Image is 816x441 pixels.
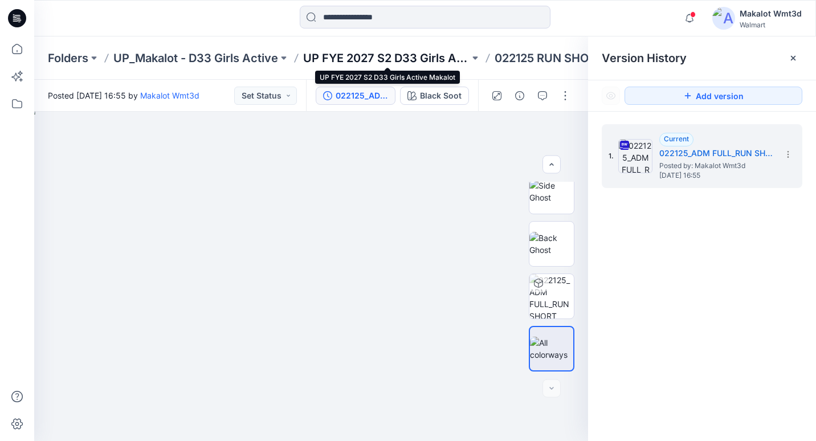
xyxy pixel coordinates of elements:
img: 022125_ADM FULL_RUN SHORT Black Soot [529,274,574,318]
div: Walmart [740,21,802,29]
button: Show Hidden Versions [602,87,620,105]
img: eyJhbGciOiJIUzI1NiIsImtpZCI6IjAiLCJzbHQiOiJzZXMiLCJ0eXAiOiJKV1QifQ.eyJkYXRhIjp7InR5cGUiOiJzdG9yYW... [26,105,596,441]
div: Makalot Wmt3d [740,7,802,21]
button: Black Soot [400,87,469,105]
h5: 022125_ADM FULL_RUN SHORT [659,146,773,160]
a: UP_Makalot - D33 Girls Active [113,50,278,66]
button: 022125_ADM FULL_RUN SHORT [316,87,395,105]
div: Black Soot [420,89,462,102]
img: avatar [712,7,735,30]
button: Add version [625,87,802,105]
span: Version History [602,51,687,65]
img: 022125_ADM FULL_RUN SHORT [618,139,652,173]
span: [DATE] 16:55 [659,171,773,179]
span: Current [664,134,689,143]
img: All colorways [530,337,573,361]
span: Posted by: Makalot Wmt3d [659,160,773,171]
span: Posted [DATE] 16:55 by [48,89,199,101]
a: Folders [48,50,88,66]
a: Makalot Wmt3d [140,91,199,100]
img: Back Ghost [529,232,574,256]
div: 022125_ADM FULL_RUN SHORT [336,89,388,102]
span: 1. [609,151,614,161]
button: Details [511,87,529,105]
button: Close [789,54,798,63]
a: UP FYE 2027 S2 D33 Girls Active Makalot [303,50,470,66]
p: 022125 RUN SHORT [495,50,603,66]
img: Side Ghost [529,179,574,203]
